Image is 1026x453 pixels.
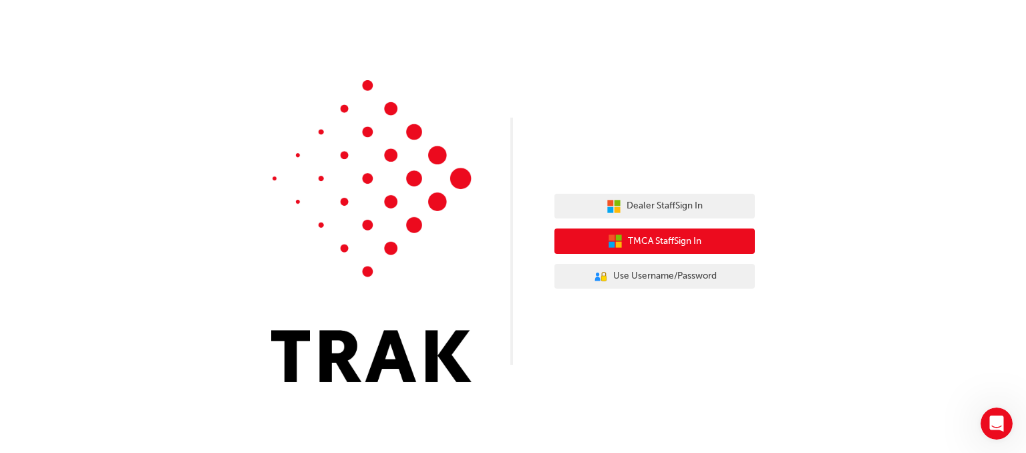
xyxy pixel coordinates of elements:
button: Use Username/Password [554,264,755,289]
span: TMCA Staff Sign In [628,234,701,249]
span: Use Username/Password [613,269,717,284]
iframe: Intercom live chat [981,408,1013,440]
button: TMCA StaffSign In [554,229,755,254]
img: Trak [271,80,472,382]
span: Dealer Staff Sign In [627,198,703,214]
button: Dealer StaffSign In [554,194,755,219]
